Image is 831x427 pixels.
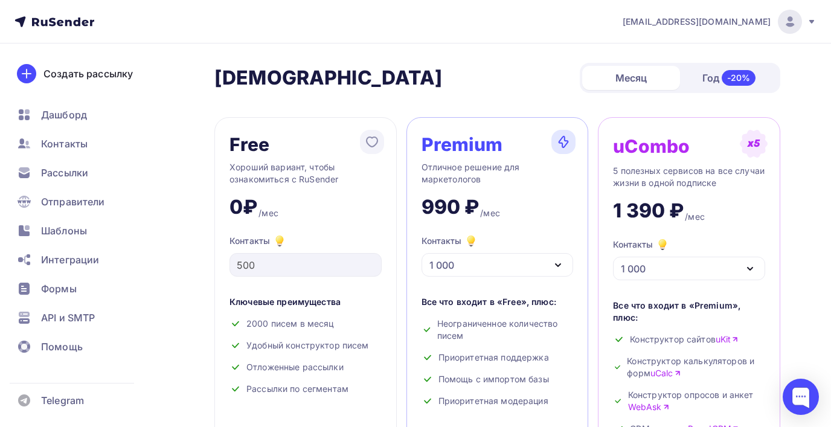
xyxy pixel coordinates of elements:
[613,136,690,156] div: uCombo
[41,310,95,325] span: API и SMTP
[229,318,382,330] div: 2000 писем в месяц
[422,234,574,277] button: Контакты 1 000
[613,199,684,223] div: 1 390 ₽
[422,352,574,364] div: Приоритетная поддержка
[229,296,382,308] div: Ключевые преимущества
[229,383,382,395] div: Рассылки по сегментам
[229,339,382,352] div: Удобный конструктор писем
[613,165,765,189] div: 5 полезных сервисов на все случаи жизни в одной подписке
[722,70,756,86] div: -20%
[627,355,765,379] span: Конструктор калькуляторов и форм
[628,401,670,413] a: WebAsk
[41,165,88,180] span: Рассылки
[10,219,153,243] a: Шаблоны
[41,281,77,296] span: Формы
[41,252,99,267] span: Интеграции
[41,223,87,238] span: Шаблоны
[623,16,771,28] span: [EMAIL_ADDRESS][DOMAIN_NAME]
[229,195,257,219] div: 0₽
[613,237,670,252] div: Контакты
[41,393,84,408] span: Telegram
[10,277,153,301] a: Формы
[422,296,574,308] div: Все что входит в «Free», плюс:
[716,333,739,345] a: uKit
[229,361,382,373] div: Отложенные рассылки
[650,367,681,379] a: uCalc
[613,237,765,280] button: Контакты 1 000
[630,333,739,345] span: Конструктор сайтов
[41,108,87,122] span: Дашборд
[10,103,153,127] a: Дашборд
[480,207,500,219] div: /мес
[613,300,765,324] div: Все что входит в «Premium», плюс:
[680,65,778,91] div: Год
[685,211,705,223] div: /мес
[422,318,574,342] div: Неограниченное количество писем
[229,135,270,154] div: Free
[623,10,817,34] a: [EMAIL_ADDRESS][DOMAIN_NAME]
[41,136,88,151] span: Контакты
[229,161,382,185] div: Хороший вариант, чтобы ознакомиться с RuSender
[422,234,478,248] div: Контакты
[10,132,153,156] a: Контакты
[258,207,278,219] div: /мес
[41,194,105,209] span: Отправители
[422,135,503,154] div: Premium
[10,190,153,214] a: Отправители
[43,66,133,81] div: Создать рассылку
[422,161,574,185] div: Отличное решение для маркетологов
[422,373,574,385] div: Помощь с импортом базы
[214,66,443,90] h2: [DEMOGRAPHIC_DATA]
[41,339,83,354] span: Помощь
[628,389,765,413] span: Конструктор опросов и анкет
[422,195,480,219] div: 990 ₽
[621,262,646,276] div: 1 000
[582,66,680,90] div: Месяц
[10,161,153,185] a: Рассылки
[422,395,574,407] div: Приоритетная модерация
[429,258,454,272] div: 1 000
[229,234,382,248] div: Контакты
